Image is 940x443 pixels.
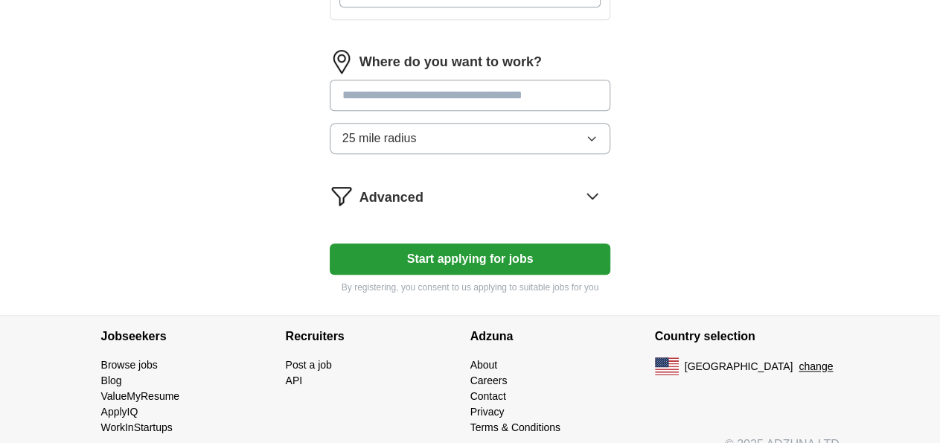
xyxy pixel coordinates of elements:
[101,390,180,402] a: ValueMyResume
[101,375,122,386] a: Blog
[101,359,158,371] a: Browse jobs
[655,357,679,375] img: US flag
[470,359,498,371] a: About
[330,281,611,294] p: By registering, you consent to us applying to suitable jobs for you
[359,52,542,72] label: Where do you want to work?
[470,375,508,386] a: Careers
[101,406,138,418] a: ApplyIQ
[470,406,505,418] a: Privacy
[685,359,793,375] span: [GEOGRAPHIC_DATA]
[330,50,354,74] img: location.png
[342,130,417,147] span: 25 mile radius
[286,359,332,371] a: Post a job
[359,188,423,208] span: Advanced
[799,359,833,375] button: change
[101,421,173,433] a: WorkInStartups
[330,123,611,154] button: 25 mile radius
[330,184,354,208] img: filter
[470,421,560,433] a: Terms & Conditions
[330,243,611,275] button: Start applying for jobs
[470,390,506,402] a: Contact
[286,375,303,386] a: API
[655,316,840,357] h4: Country selection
